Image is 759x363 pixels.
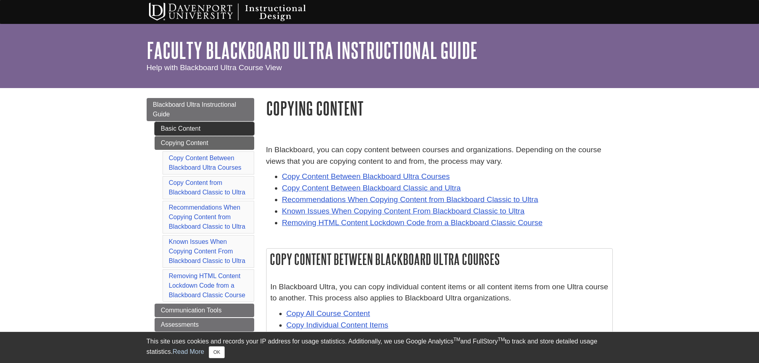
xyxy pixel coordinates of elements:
[271,281,608,304] p: In Blackboard Ultra, you can copy individual content items or all content items from one Ultra co...
[169,179,245,196] a: Copy Content from Blackboard Classic to Ultra
[282,184,461,192] a: Copy Content Between Blackboard Classic and Ultra
[282,207,525,215] a: Known Issues When Copying Content From Blackboard Classic to Ultra
[286,321,388,329] a: Copy Individual Content Items
[266,144,613,167] p: In Blackboard, you can copy content between courses and organizations. Depending on the course vi...
[147,38,478,63] a: Faculty Blackboard Ultra Instructional Guide
[169,238,245,264] a: Known Issues When Copying Content From Blackboard Classic to Ultra
[169,155,241,171] a: Copy Content Between Blackboard Ultra Courses
[153,101,236,118] span: Blackboard Ultra Instructional Guide
[147,63,282,72] span: Help with Blackboard Ultra Course View
[147,98,254,121] a: Blackboard Ultra Instructional Guide
[147,337,613,358] div: This site uses cookies and records your IP address for usage statistics. Additionally, we use Goo...
[169,204,245,230] a: Recommendations When Copying Content from Blackboard Classic to Ultra
[267,249,612,270] h2: Copy Content Between Blackboard Ultra Courses
[173,348,204,355] a: Read More
[155,136,254,150] a: Copying Content
[453,337,460,342] sup: TM
[143,2,334,22] img: Davenport University Instructional Design
[155,318,254,332] a: Assessments
[282,195,538,204] a: Recommendations When Copying Content from Blackboard Classic to Ultra
[169,273,245,298] a: Removing HTML Content Lockdown Code from a Blackboard Classic Course
[266,98,613,118] h1: Copying Content
[282,218,543,227] a: Removing HTML Content Lockdown Code from a Blackboard Classic Course
[498,337,505,342] sup: TM
[155,122,254,135] a: Basic Content
[209,346,224,358] button: Close
[286,309,370,318] a: Copy All Course Content
[282,172,450,181] a: Copy Content Between Blackboard Ultra Courses
[155,304,254,317] a: Communication Tools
